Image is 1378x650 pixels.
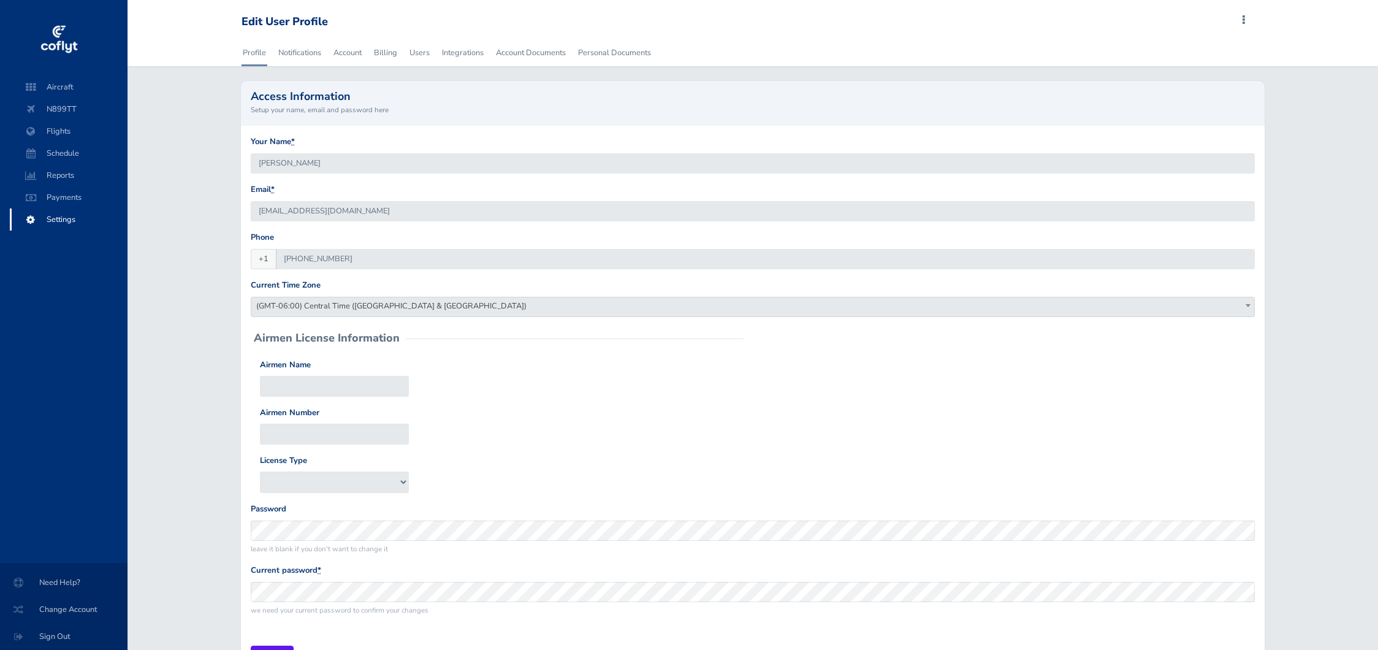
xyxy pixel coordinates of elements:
span: Sign Out [15,625,113,648]
span: (GMT-06:00) Central Time (US & Canada) [251,297,1254,315]
span: Flights [22,120,115,142]
span: Change Account [15,598,113,621]
span: Payments [22,186,115,208]
div: Edit User Profile [242,15,328,29]
label: Current Time Zone [251,279,321,292]
span: (GMT-06:00) Central Time (US & Canada) [251,297,1255,317]
label: License Type [260,454,307,467]
label: Your Name [251,136,295,148]
label: Current password [251,564,321,577]
label: Airmen Name [260,359,311,372]
img: coflyt logo [39,21,79,58]
label: Phone [251,231,274,244]
abbr: required [291,136,295,147]
label: Airmen Number [260,407,319,419]
a: Profile [242,39,267,66]
a: Billing [373,39,398,66]
span: Aircraft [22,76,115,98]
span: Settings [22,208,115,231]
span: +1 [251,249,276,269]
a: Integrations [441,39,485,66]
a: Account [332,39,363,66]
a: Personal Documents [577,39,652,66]
a: Account Documents [495,39,567,66]
a: Users [408,39,431,66]
h2: Airmen License Information [254,332,400,343]
small: leave it blank if you don't want to change it [251,543,1255,554]
h2: Access Information [251,91,1255,102]
label: Password [251,503,286,516]
a: Notifications [277,39,322,66]
abbr: required [318,565,321,576]
small: we need your current password to confirm your changes [251,605,1255,616]
label: Email [251,183,275,196]
abbr: required [271,184,275,195]
small: Setup your name, email and password here [251,104,1255,115]
span: Need Help? [15,572,113,594]
span: N899TT [22,98,115,120]
span: Reports [22,164,115,186]
span: Schedule [22,142,115,164]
